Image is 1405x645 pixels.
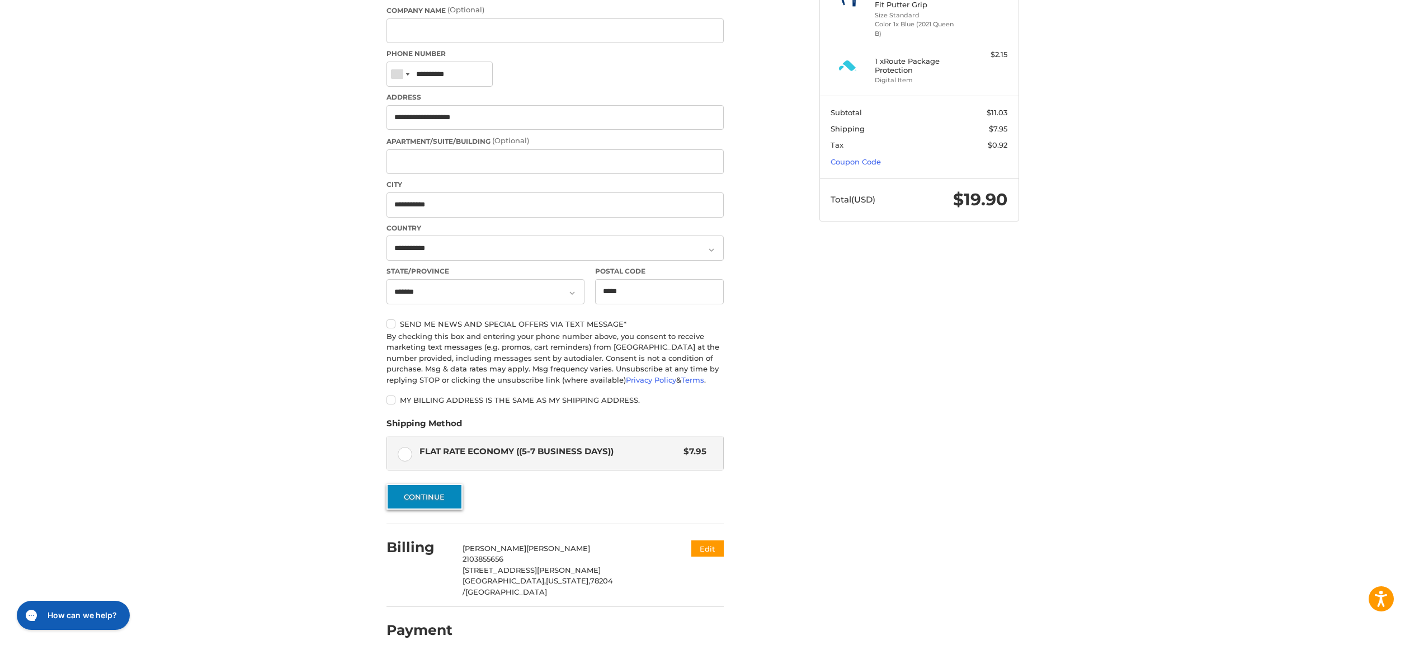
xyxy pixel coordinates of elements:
div: $2.15 [963,49,1007,60]
li: Color 1x Blue (2021 Queen B) [875,20,960,38]
small: (Optional) [447,5,484,14]
label: My billing address is the same as my shipping address. [386,396,724,404]
span: [US_STATE], [546,576,590,585]
span: 2103855656 [463,554,503,563]
h2: Billing [386,539,452,556]
label: Company Name [386,4,724,16]
label: Send me news and special offers via text message* [386,319,724,328]
span: $19.90 [953,189,1007,210]
label: State/Province [386,266,584,276]
label: Postal Code [595,266,724,276]
h2: Payment [386,622,452,639]
span: [PERSON_NAME] [526,544,590,553]
a: Privacy Policy [626,375,676,384]
label: Country [386,223,724,233]
small: (Optional) [492,136,529,145]
span: $11.03 [987,108,1007,117]
li: Digital Item [875,76,960,85]
span: 78204 / [463,576,613,596]
li: Size Standard [875,11,960,20]
span: Shipping [831,124,865,133]
a: Coupon Code [831,157,881,166]
button: Edit [691,540,724,557]
span: [STREET_ADDRESS][PERSON_NAME] [463,566,601,575]
span: [PERSON_NAME] [463,544,526,553]
span: Subtotal [831,108,862,117]
span: [GEOGRAPHIC_DATA] [465,587,547,596]
span: Flat Rate Economy ((5-7 Business Days)) [419,445,678,458]
label: Phone Number [386,49,724,59]
label: Apartment/Suite/Building [386,135,724,147]
div: By checking this box and entering your phone number above, you consent to receive marketing text ... [386,331,724,386]
label: Address [386,92,724,102]
span: Total (USD) [831,194,875,205]
span: $7.95 [678,445,707,458]
span: [GEOGRAPHIC_DATA], [463,576,546,585]
span: Tax [831,140,843,149]
button: Continue [386,484,463,510]
label: City [386,180,724,190]
h4: 1 x Route Package Protection [875,57,960,75]
span: $0.92 [988,140,1007,149]
iframe: Gorgias live chat messenger [11,597,133,634]
a: Terms [681,375,704,384]
legend: Shipping Method [386,417,462,435]
span: $7.95 [989,124,1007,133]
